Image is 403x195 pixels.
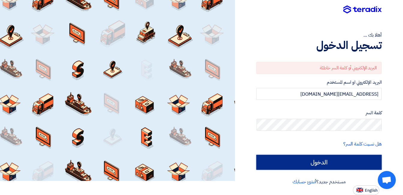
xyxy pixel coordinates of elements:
[256,178,382,185] div: مستخدم جديد؟
[259,121,266,128] keeper-lock: Open Keeper Popup
[256,62,382,74] div: البريد الإلكتروني أو كلمة السر خاطئة
[256,79,382,86] label: البريد الإلكتروني او اسم المستخدم
[365,188,377,193] span: English
[343,5,382,14] img: Teradix logo
[256,109,382,116] label: كلمة السر
[256,39,382,52] h1: تسجيل الدخول
[256,155,382,170] input: الدخول
[353,185,379,195] button: English
[378,171,396,189] div: Open chat
[256,88,382,100] input: أدخل بريد العمل الإلكتروني او اسم المستخدم الخاص بك ...
[356,188,363,192] img: en-US.png
[293,178,316,185] a: أنشئ حسابك
[256,31,382,39] div: أهلا بك ...
[343,140,382,148] a: هل نسيت كلمة السر؟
